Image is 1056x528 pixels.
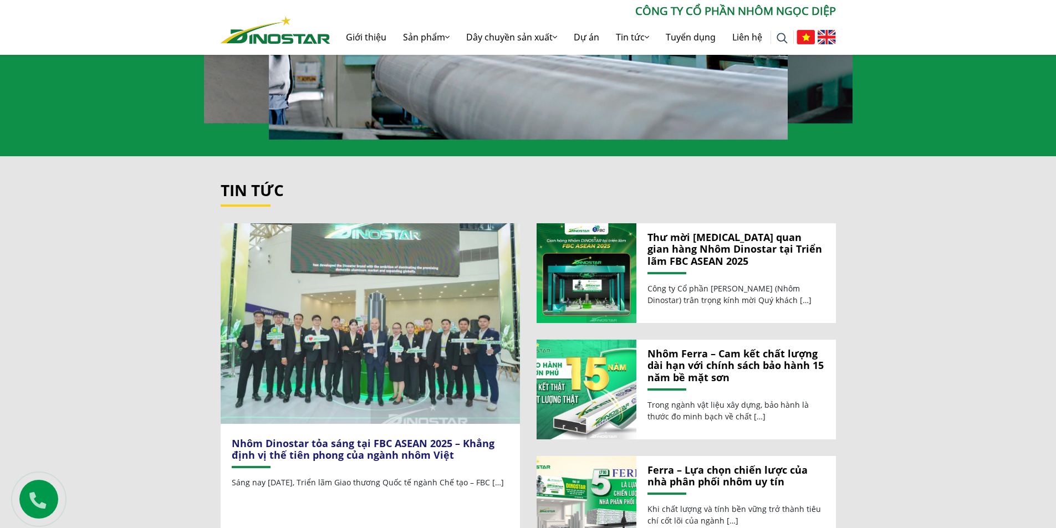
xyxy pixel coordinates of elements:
[458,19,565,55] a: Dây chuyền sản xuất
[647,503,825,526] p: Khi chất lượng và tính bền vững trở thành tiêu chí cốt lõi của ngành […]
[647,399,825,422] p: Trong ngành vật liệu xây dựng, bảo hành là thước đo minh bạch về chất […]
[232,476,509,488] p: Sáng nay [DATE], Triển lãm Giao thương Quốc tế ngành Chế tạo – FBC […]
[210,216,530,430] img: Nhôm Dinostar tỏa sáng tại FBC ASEAN 2025 – Khẳng định vị thế tiên phong của ngành nhôm Việt
[536,223,636,323] img: Thư mời tham quan gian hàng Nhôm Dinostar tại Triển lãm FBC ASEAN 2025
[536,340,636,439] img: Nhôm Ferra – Cam kết chất lượng dài hạn với chính sách bảo hành 15 năm bề mặt sơn
[647,283,825,306] p: Công ty Cổ phần [PERSON_NAME] (Nhôm Dinostar) trân trọng kính mời Quý khách […]
[608,19,657,55] a: Tin tức
[221,223,520,424] a: Nhôm Dinostar tỏa sáng tại FBC ASEAN 2025 – Khẳng định vị thế tiên phong của ngành nhôm Việt
[565,19,608,55] a: Dự án
[818,30,836,44] img: English
[221,14,330,43] a: Nhôm Dinostar
[647,348,825,384] a: Nhôm Ferra – Cam kết chất lượng dài hạn với chính sách bảo hành 15 năm bề mặt sơn
[657,19,724,55] a: Tuyển dụng
[647,232,825,268] a: Thư mời [MEDICAL_DATA] quan gian hàng Nhôm Dinostar tại Triển lãm FBC ASEAN 2025
[330,3,836,19] p: CÔNG TY CỔ PHẦN NHÔM NGỌC DIỆP
[232,437,494,462] a: Nhôm Dinostar tỏa sáng tại FBC ASEAN 2025 – Khẳng định vị thế tiên phong của ngành nhôm Việt
[338,19,395,55] a: Giới thiệu
[724,19,771,55] a: Liên hệ
[797,30,815,44] img: Tiếng Việt
[221,16,330,44] img: Nhôm Dinostar
[537,340,636,439] a: Nhôm Ferra – Cam kết chất lượng dài hạn với chính sách bảo hành 15 năm bề mặt sơn
[537,223,636,323] a: Thư mời tham quan gian hàng Nhôm Dinostar tại Triển lãm FBC ASEAN 2025
[395,19,458,55] a: Sản phẩm
[647,464,825,488] a: Ferra – Lựa chọn chiến lược của nhà phân phối nhôm uy tín
[221,180,284,201] a: Tin tức
[777,33,788,44] img: search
